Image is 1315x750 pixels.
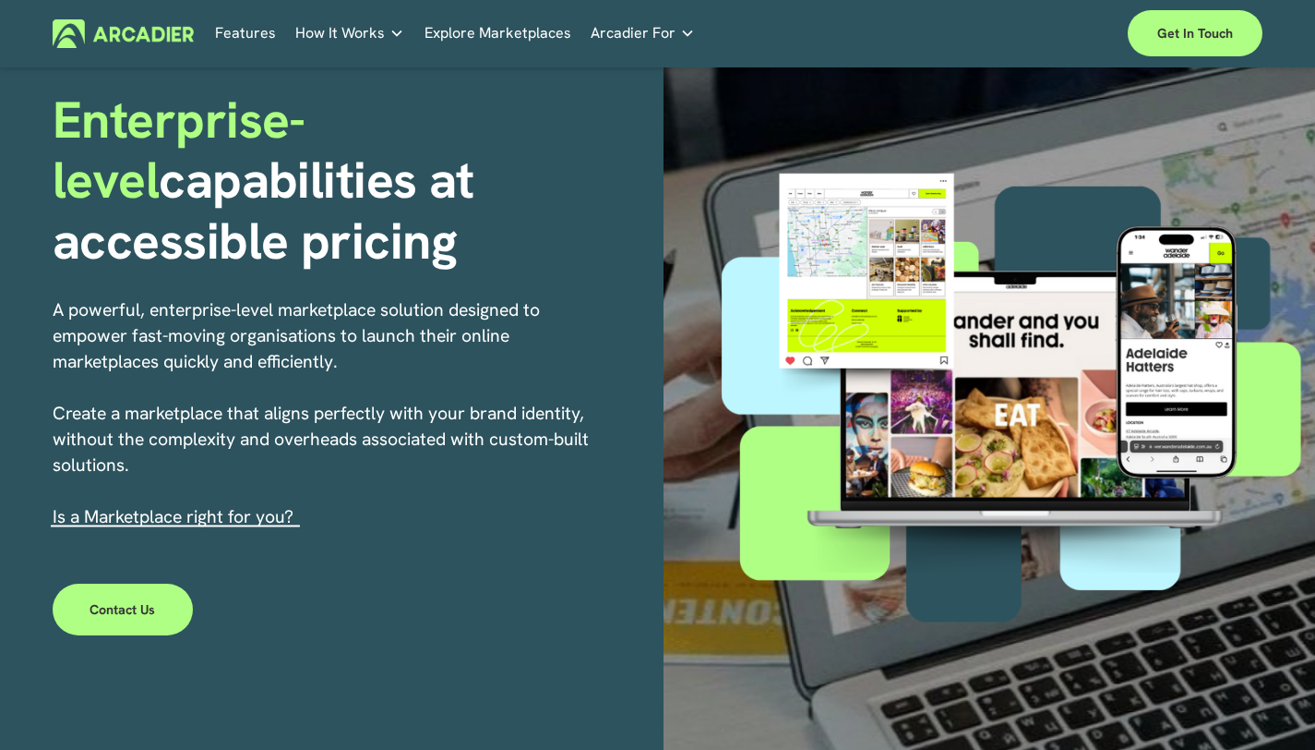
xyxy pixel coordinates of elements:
a: Explore Marketplaces [424,19,571,48]
a: Features [215,19,276,48]
span: I [53,505,293,528]
span: How It Works [295,20,385,46]
a: s a Marketplace right for you? [57,505,293,528]
img: Arcadier [53,19,194,48]
p: A powerful, enterprise-level marketplace solution designed to empower fast-moving organisations t... [53,297,600,530]
a: folder dropdown [295,19,404,48]
span: Arcadier For [591,20,675,46]
iframe: Chat Widget [1223,661,1315,750]
span: Enterprise-level [53,87,305,213]
a: Contact Us [53,584,193,635]
a: folder dropdown [591,19,695,48]
strong: capabilities at accessible pricing [53,147,486,273]
a: Get in touch [1128,10,1262,56]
